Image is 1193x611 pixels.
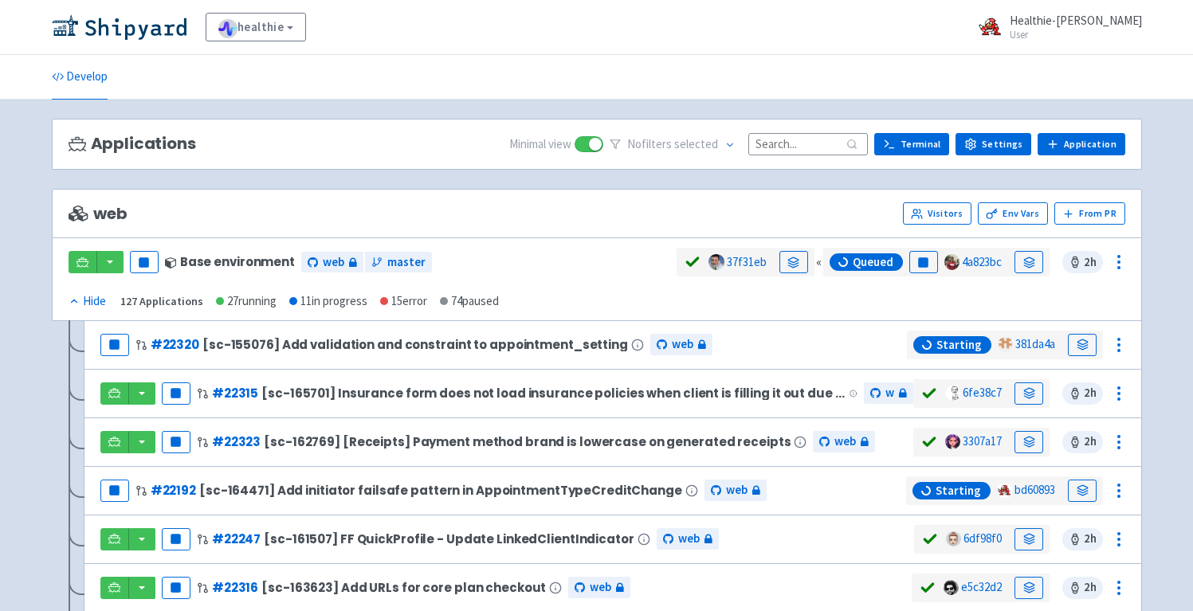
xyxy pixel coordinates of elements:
[816,253,822,272] div: «
[936,483,981,499] span: Starting
[968,14,1142,40] a: Healthie-[PERSON_NAME] User
[874,133,949,155] a: Terminal
[1062,577,1103,599] span: 2 h
[387,253,426,272] span: master
[1062,528,1103,550] span: 2 h
[961,579,1002,594] a: e5c32d2
[963,531,1002,546] a: 6df98f0
[206,13,307,41] a: healthie
[202,338,628,351] span: [sc-155076] Add validation and constraint to appointment_setting
[165,255,295,268] div: Base environment
[162,528,190,550] button: Pause
[130,251,159,273] button: Pause
[1010,29,1142,40] small: User
[956,133,1031,155] a: Settings
[380,292,427,311] div: 15 error
[69,135,196,153] h3: Applications
[1054,202,1125,225] button: From PR
[864,382,913,404] a: web
[365,252,432,273] a: master
[568,577,630,598] a: web
[212,531,261,547] a: #22247
[672,335,693,354] span: web
[726,481,748,499] span: web
[52,55,108,100] a: Develop
[590,578,611,597] span: web
[1062,251,1103,273] span: 2 h
[813,431,875,452] a: web
[748,133,868,155] input: Search...
[162,431,190,453] button: Pause
[151,482,196,499] a: #22192
[727,254,767,269] a: 37f31eb
[1062,431,1103,453] span: 2 h
[1014,482,1055,497] a: bd60893
[212,579,258,596] a: #22316
[52,14,186,40] img: Shipyard logo
[199,484,682,497] span: [sc-164471] Add initiator failsafe pattern in AppointmentTypeCreditChange
[704,480,767,501] a: web
[100,480,129,502] button: Pause
[978,202,1048,225] a: Env Vars
[963,385,1002,400] a: 6fe38c7
[162,382,190,405] button: Pause
[657,528,719,550] a: web
[69,205,128,223] span: web
[1010,13,1142,28] span: Healthie-[PERSON_NAME]
[963,433,1002,448] a: 3307a17
[509,135,571,154] span: Minimal view
[301,252,363,273] a: web
[962,254,1002,269] a: 4a823bc
[162,577,190,599] button: Pause
[936,337,982,353] span: Starting
[650,334,712,355] a: web
[885,384,894,402] span: web
[909,251,938,273] button: Pause
[261,581,546,594] span: [sc-163623] Add URLs for core plan checkout
[1038,133,1124,155] a: Application
[216,292,277,311] div: 27 running
[264,435,791,448] span: [sc-162769] [Receipts] Payment method brand is lowercase on generated receipts
[323,253,344,272] span: web
[853,254,893,270] span: Queued
[627,135,718,154] span: No filter s
[674,136,718,151] span: selected
[264,532,634,546] span: [sc-161507] FF QuickProfile - Update LinkedClientIndicator
[100,334,129,356] button: Pause
[1015,336,1055,351] a: 381da4a
[440,292,499,311] div: 74 paused
[678,530,700,548] span: web
[151,336,199,353] a: #22320
[212,385,258,401] a: #22315
[903,202,971,225] a: Visitors
[834,433,856,451] span: web
[69,292,108,311] button: Hide
[69,292,106,311] div: Hide
[261,386,846,400] span: [sc-165701] Insurance form does not load insurance policies when client is filling it out due to ...
[212,433,261,450] a: #22323
[1062,382,1103,405] span: 2 h
[289,292,367,311] div: 11 in progress
[120,292,203,311] div: 127 Applications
